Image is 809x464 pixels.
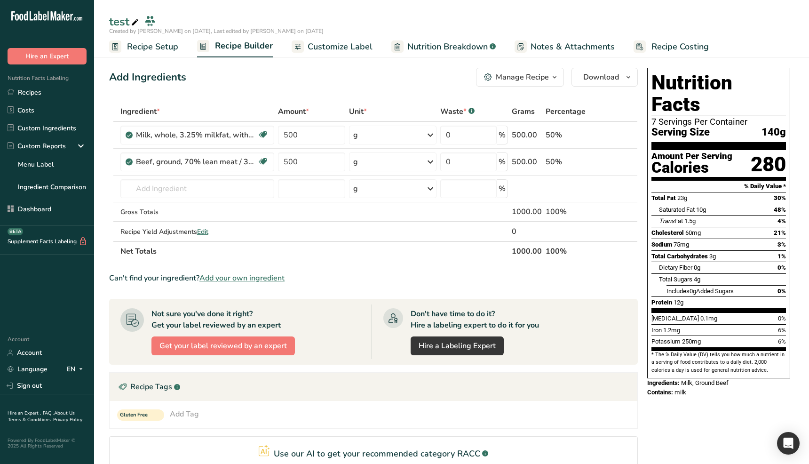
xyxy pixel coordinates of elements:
span: 12g [674,299,683,306]
div: BETA [8,228,23,235]
span: Download [583,72,619,83]
div: Powered By FoodLabelMaker © 2025 All Rights Reserved [8,438,87,449]
span: Total Fat [651,194,676,201]
span: Recipe Setup [127,40,178,53]
button: Download [571,68,638,87]
span: 23g [677,194,687,201]
span: Created by [PERSON_NAME] on [DATE], Last edited by [PERSON_NAME] on [DATE] [109,27,324,35]
span: 0g [690,288,696,295]
a: FAQ . [43,410,54,416]
span: 0% [777,288,786,295]
div: Beef, ground, 70% lean meat / 30% fat, raw [136,156,254,168]
div: Amount Per Serving [651,152,732,161]
span: 30% [774,194,786,201]
span: 140g [761,127,786,138]
section: % Daily Value * [651,181,786,192]
div: Not sure you've done it right? Get your label reviewed by an expert [151,308,281,331]
a: About Us . [8,410,75,423]
a: Recipe Setup [109,36,178,57]
input: Add Ingredient [120,179,274,198]
div: g [353,129,358,141]
div: Add Ingredients [109,70,186,85]
span: Sodium [651,241,672,248]
span: [MEDICAL_DATA] [651,315,699,322]
a: Recipe Builder [197,35,273,58]
span: Unit [349,106,367,117]
span: Notes & Attachments [531,40,615,53]
div: 50% [546,129,593,141]
span: Contains: [647,389,673,396]
span: Customize Label [308,40,373,53]
div: Add Tag [170,408,199,420]
span: 0% [778,315,786,322]
div: Recipe Yield Adjustments [120,227,274,237]
a: Terms & Conditions . [8,416,53,423]
div: 500.00 [512,129,542,141]
span: Get your label reviewed by an expert [159,340,287,352]
div: Manage Recipe [496,72,549,83]
a: Language [8,361,48,377]
div: g [353,183,358,194]
span: Total Carbohydrates [651,253,708,260]
span: 1.5g [684,217,696,224]
span: Ingredient [120,106,160,117]
span: 21% [774,229,786,236]
div: Gross Totals [120,207,274,217]
div: 1000.00 [512,206,542,217]
a: Recipe Costing [634,36,709,57]
a: Nutrition Breakdown [391,36,496,57]
span: Grams [512,106,535,117]
span: 250mg [682,338,701,345]
div: Can't find your ingredient? [109,272,638,284]
span: Dietary Fiber [659,264,692,271]
button: Get your label reviewed by an expert [151,336,295,355]
span: 4% [777,217,786,224]
div: g [353,156,358,168]
span: 6% [778,327,786,334]
span: 48% [774,206,786,213]
div: Open Intercom Messenger [777,432,800,455]
span: 10g [696,206,706,213]
span: 3g [709,253,716,260]
span: 0% [777,264,786,271]
span: Ingredients: [647,379,680,386]
th: Net Totals [119,241,510,261]
a: Customize Label [292,36,373,57]
th: 1000.00 [510,241,544,261]
span: Includes Added Sugars [666,288,734,295]
button: Manage Recipe [476,68,564,87]
div: 50% [546,156,593,168]
div: 7 Servings Per Container [651,117,786,127]
span: Percentage [546,106,586,117]
span: Potassium [651,338,681,345]
span: Add your own ingredient [199,272,285,284]
span: milk [674,389,686,396]
span: 1% [777,253,786,260]
h1: Nutrition Facts [651,72,786,115]
span: Amount [278,106,309,117]
a: Privacy Policy [53,416,82,423]
span: Total Sugars [659,276,692,283]
span: Serving Size [651,127,710,138]
div: 0 [512,226,542,237]
div: test [109,13,141,30]
div: 280 [751,152,786,177]
i: Trans [659,217,674,224]
span: Protein [651,299,672,306]
a: Notes & Attachments [515,36,615,57]
div: Calories [651,161,732,175]
span: 4g [694,276,700,283]
div: EN [67,364,87,375]
span: Recipe Costing [651,40,709,53]
span: Edit [197,227,208,236]
span: 1.2mg [663,327,680,334]
div: Don't have time to do it? Hire a labeling expert to do it for you [411,308,539,331]
div: Milk, whole, 3.25% milkfat, without added vitamin A and [MEDICAL_DATA] [136,129,254,141]
span: 60mg [685,229,701,236]
span: Nutrition Breakdown [407,40,488,53]
div: 100% [546,206,593,217]
span: Iron [651,327,662,334]
span: 75mg [674,241,689,248]
span: Fat [659,217,683,224]
span: Cholesterol [651,229,684,236]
